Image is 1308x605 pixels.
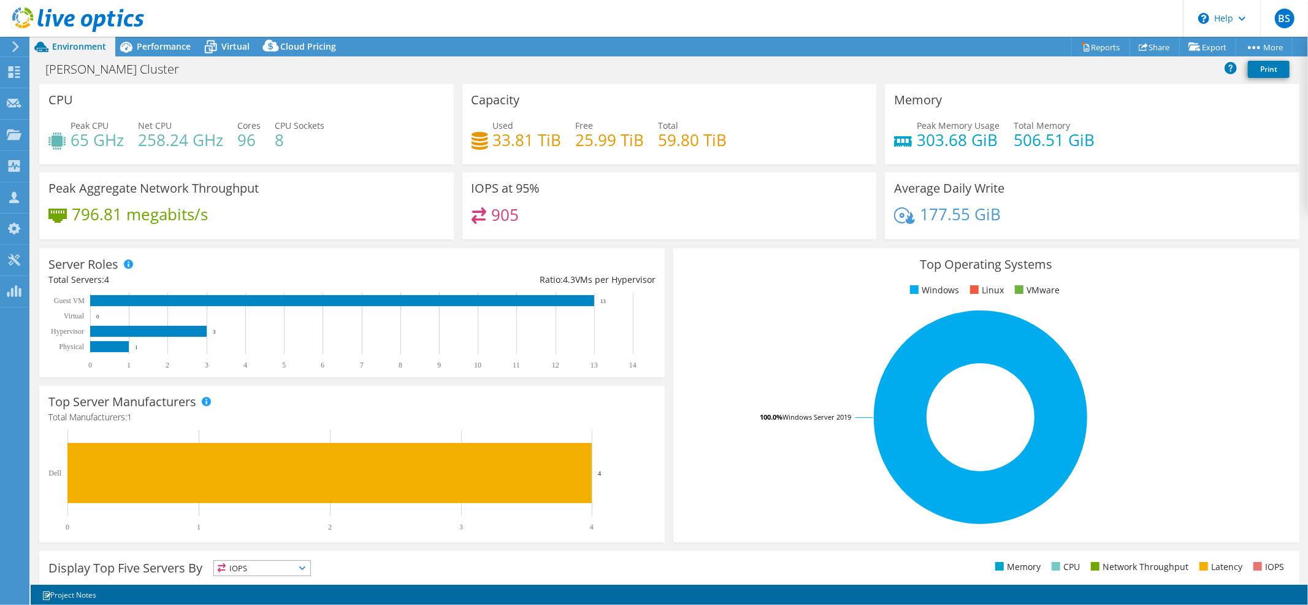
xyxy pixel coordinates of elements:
[894,93,942,107] h3: Memory
[629,361,637,369] text: 14
[659,120,679,131] span: Total
[205,361,208,369] text: 3
[243,361,247,369] text: 4
[917,133,1000,147] h4: 303.68 GiB
[967,283,1004,297] li: Linux
[51,327,84,336] text: Hypervisor
[598,469,602,477] text: 4
[659,133,727,147] h4: 59.80 TiB
[48,258,118,271] h3: Server Roles
[48,182,259,195] h3: Peak Aggregate Network Throughput
[1248,61,1290,78] a: Print
[472,182,540,195] h3: IOPS at 95%
[137,40,191,52] span: Performance
[72,207,208,221] h4: 796.81 megabits/s
[907,283,959,297] li: Windows
[59,342,84,351] text: Physical
[683,258,1290,271] h3: Top Operating Systems
[1014,120,1070,131] span: Total Memory
[894,182,1004,195] h3: Average Daily Write
[48,273,352,287] div: Total Servers:
[275,120,324,131] span: CPU Sockets
[64,312,85,320] text: Virtual
[459,523,463,531] text: 3
[54,296,85,305] text: Guest VM
[104,274,109,285] span: 4
[491,208,519,222] h4: 905
[88,361,92,369] text: 0
[1049,560,1080,574] li: CPU
[71,120,109,131] span: Peak CPU
[138,120,172,131] span: Net CPU
[437,361,441,369] text: 9
[1012,283,1060,297] li: VMware
[1014,133,1095,147] h4: 506.51 GiB
[328,523,332,531] text: 2
[1088,560,1188,574] li: Network Throughput
[552,361,559,369] text: 12
[282,361,286,369] text: 5
[1275,9,1295,28] span: BS
[127,361,131,369] text: 1
[40,63,198,76] h1: [PERSON_NAME] Cluster
[214,561,310,576] span: IOPS
[275,133,324,147] h4: 8
[237,120,261,131] span: Cores
[782,412,851,422] tspan: Windows Server 2019
[1130,37,1180,56] a: Share
[197,523,201,531] text: 1
[127,411,132,423] span: 1
[96,314,99,320] text: 0
[138,133,223,147] h4: 258.24 GHz
[513,361,520,369] text: 11
[760,412,782,422] tspan: 100.0%
[600,298,606,304] text: 13
[1196,560,1242,574] li: Latency
[66,523,69,531] text: 0
[920,207,1001,221] h4: 177.55 GiB
[221,40,250,52] span: Virtual
[321,361,324,369] text: 6
[48,469,61,477] text: Dell
[33,587,105,603] a: Project Notes
[360,361,364,369] text: 7
[237,133,261,147] h4: 96
[1236,37,1293,56] a: More
[576,133,644,147] h4: 25.99 TiB
[563,274,575,285] span: 4.3
[591,361,598,369] text: 13
[917,120,1000,131] span: Peak Memory Usage
[474,361,481,369] text: 10
[71,133,124,147] h4: 65 GHz
[590,523,594,531] text: 4
[48,395,196,409] h3: Top Server Manufacturers
[493,120,514,131] span: Used
[399,361,402,369] text: 8
[48,410,656,424] h4: Total Manufacturers:
[1071,37,1130,56] a: Reports
[135,344,138,350] text: 1
[213,329,216,335] text: 3
[280,40,336,52] span: Cloud Pricing
[1250,560,1284,574] li: IOPS
[1179,37,1236,56] a: Export
[52,40,106,52] span: Environment
[166,361,169,369] text: 2
[992,560,1041,574] li: Memory
[352,273,656,287] div: Ratio: VMs per Hypervisor
[493,133,562,147] h4: 33.81 TiB
[576,120,594,131] span: Free
[472,93,520,107] h3: Capacity
[1198,13,1209,24] svg: \n
[48,93,73,107] h3: CPU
